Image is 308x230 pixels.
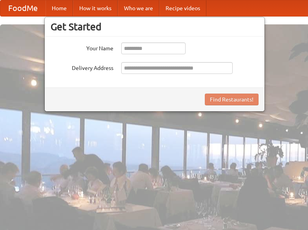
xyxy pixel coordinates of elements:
[73,0,118,16] a: How it works
[51,21,259,33] h3: Get Started
[205,94,259,105] button: Find Restaurants!
[0,0,46,16] a: FoodMe
[118,0,159,16] a: Who we are
[51,62,113,72] label: Delivery Address
[159,0,206,16] a: Recipe videos
[46,0,73,16] a: Home
[51,42,113,52] label: Your Name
